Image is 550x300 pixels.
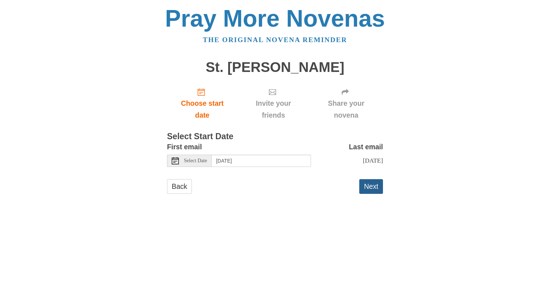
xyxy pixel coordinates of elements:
[167,82,238,125] a: Choose start date
[167,141,202,153] label: First email
[245,97,302,121] span: Invite your friends
[359,179,383,194] button: Next
[203,36,347,44] a: The original novena reminder
[309,82,383,125] div: Click "Next" to confirm your start date first.
[238,82,309,125] div: Click "Next" to confirm your start date first.
[349,141,383,153] label: Last email
[363,157,383,164] span: [DATE]
[167,132,383,141] h3: Select Start Date
[174,97,230,121] span: Choose start date
[167,60,383,75] h1: St. [PERSON_NAME]
[165,5,385,32] a: Pray More Novenas
[184,158,207,163] span: Select Date
[167,179,192,194] a: Back
[316,97,376,121] span: Share your novena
